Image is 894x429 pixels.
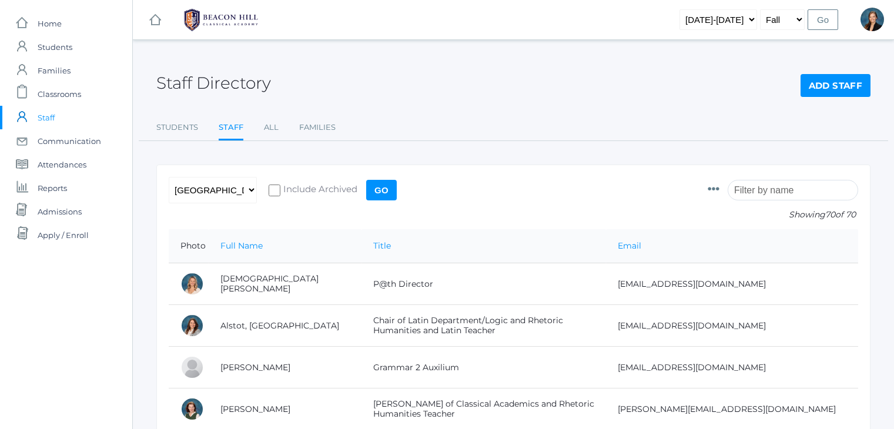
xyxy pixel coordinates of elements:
th: Photo [169,229,209,263]
a: Title [373,240,391,251]
span: Staff [38,106,55,129]
a: All [264,116,279,139]
span: Students [38,35,72,59]
span: Communication [38,129,101,153]
td: Chair of Latin Department/Logic and Rhetoric Humanities and Latin Teacher [361,305,606,347]
td: P@th Director [361,263,606,305]
span: Admissions [38,200,82,223]
a: Add Staff [801,74,870,98]
td: [EMAIL_ADDRESS][DOMAIN_NAME] [606,305,858,347]
div: Maureen Baldwin [180,397,204,421]
span: Apply / Enroll [38,223,89,247]
span: Families [38,59,71,82]
span: Include Archived [280,183,357,197]
span: Reports [38,176,67,200]
a: Staff [219,116,243,141]
input: Go [808,9,838,30]
span: Attendances [38,153,86,176]
td: Grammar 2 Auxilium [361,347,606,388]
div: Heather Albanese [180,272,204,296]
span: 70 [825,209,835,220]
a: Families [299,116,336,139]
input: Filter by name [728,180,858,200]
h2: Staff Directory [156,74,271,92]
td: Alstot, [GEOGRAPHIC_DATA] [209,305,361,347]
td: [EMAIL_ADDRESS][DOMAIN_NAME] [606,347,858,388]
input: Include Archived [269,185,280,196]
span: Classrooms [38,82,81,106]
div: Jordan Alstot [180,314,204,337]
p: Showing of 70 [708,209,858,221]
input: Go [366,180,397,200]
a: Students [156,116,198,139]
a: Full Name [220,240,263,251]
span: Home [38,12,62,35]
td: [PERSON_NAME] [209,347,361,388]
td: [DEMOGRAPHIC_DATA][PERSON_NAME] [209,263,361,305]
div: Allison Smith [860,8,884,31]
div: Sarah Armstrong [180,356,204,379]
a: Email [618,240,641,251]
img: BHCALogos-05-308ed15e86a5a0abce9b8dd61676a3503ac9727e845dece92d48e8588c001991.png [177,5,265,35]
td: [EMAIL_ADDRESS][DOMAIN_NAME] [606,263,858,305]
